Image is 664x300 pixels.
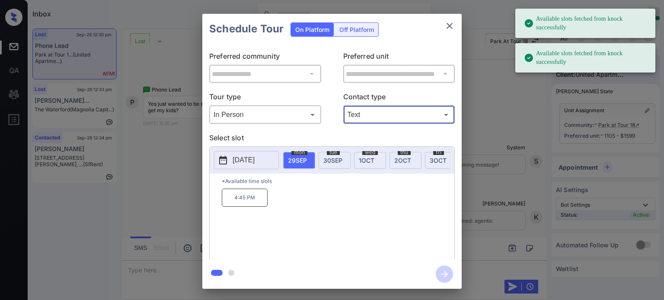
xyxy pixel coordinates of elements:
span: 30 SEP [323,157,342,164]
div: date-select [354,152,386,169]
div: date-select [319,152,351,169]
span: tue [327,150,340,155]
div: Available slots fetched from knock successfully [524,11,648,35]
div: Off Platform [335,23,378,36]
span: 29 SEP [288,157,307,164]
p: Tour type [209,92,321,105]
div: date-select [389,152,421,169]
p: Preferred unit [343,51,455,65]
p: [DATE] [233,155,255,165]
button: btn-next [431,263,458,285]
p: Preferred community [209,51,321,65]
span: thu [398,150,411,155]
span: mon [291,150,307,155]
div: date-select [425,152,457,169]
p: 4:45 PM [222,189,268,207]
div: In Person [211,107,319,122]
h2: Schedule Tour [202,14,290,44]
span: 1 OCT [359,157,374,164]
p: Contact type [343,92,455,105]
span: 3 OCT [430,157,447,164]
p: *Available time slots [222,174,454,189]
span: fri [433,150,444,155]
button: close [441,17,458,35]
div: On Platform [291,23,334,36]
span: wed [362,150,378,155]
button: [DATE] [214,151,279,169]
p: Select slot [209,133,455,146]
div: Available slots fetched from knock successfully [524,46,648,70]
div: date-select [283,152,315,169]
span: 2 OCT [394,157,411,164]
div: Text [345,107,453,122]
